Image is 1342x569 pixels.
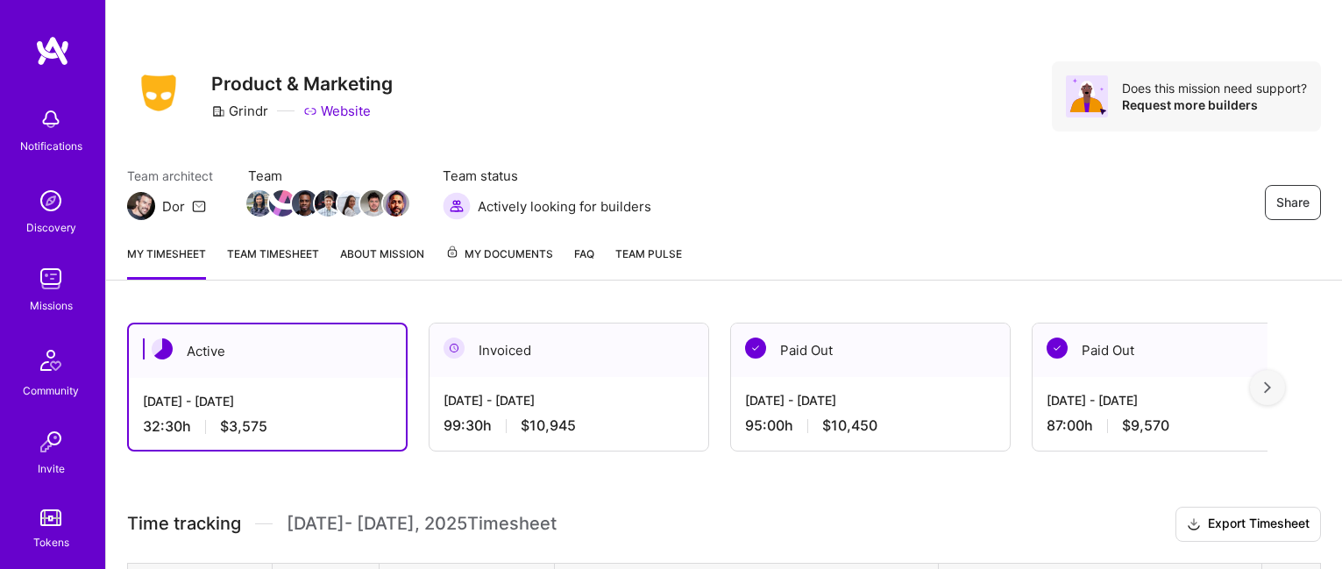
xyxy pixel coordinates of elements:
a: Team Pulse [615,245,682,280]
img: Team Member Avatar [246,190,273,217]
div: 99:30 h [444,416,694,435]
a: My timesheet [127,245,206,280]
a: Team Member Avatar [316,188,339,218]
div: Grindr [211,102,268,120]
div: [DATE] - [DATE] [444,391,694,409]
i: icon Download [1187,516,1201,534]
div: [DATE] - [DATE] [1047,391,1297,409]
img: tokens [40,509,61,526]
div: Notifications [20,137,82,155]
div: [DATE] - [DATE] [143,392,392,410]
div: Active [129,324,406,378]
span: $10,945 [521,416,576,435]
img: logo [35,35,70,67]
span: [DATE] - [DATE] , 2025 Timesheet [287,513,557,535]
span: Share [1276,194,1310,211]
a: Team timesheet [227,245,319,280]
a: Website [303,102,371,120]
div: Tokens [33,533,69,551]
div: 32:30 h [143,417,392,436]
div: Does this mission need support? [1122,80,1307,96]
i: icon CompanyGray [211,104,225,118]
div: Paid Out [1033,324,1311,377]
a: My Documents [445,245,553,280]
div: [DATE] - [DATE] [745,391,996,409]
img: Team Member Avatar [292,190,318,217]
div: Discovery [26,218,76,237]
div: 95:00 h [745,416,996,435]
img: Actively looking for builders [443,192,471,220]
a: FAQ [574,245,594,280]
img: Company Logo [127,69,190,117]
span: My Documents [445,245,553,264]
span: Team [248,167,408,185]
div: Request more builders [1122,96,1307,113]
img: Avatar [1066,75,1108,117]
a: Team Member Avatar [271,188,294,218]
img: Paid Out [1047,338,1068,359]
a: Team Member Avatar [385,188,408,218]
div: Missions [30,296,73,315]
div: Dor [162,197,185,216]
img: right [1264,381,1271,394]
div: Invoiced [430,324,708,377]
img: Team Member Avatar [383,190,409,217]
div: Community [23,381,79,400]
a: Team Member Avatar [248,188,271,218]
img: teamwork [33,261,68,296]
button: Export Timesheet [1175,507,1321,542]
span: Team Pulse [615,247,682,260]
span: $9,570 [1122,416,1169,435]
img: Team Member Avatar [269,190,295,217]
span: Team architect [127,167,213,185]
a: Team Member Avatar [362,188,385,218]
img: Team Member Avatar [337,190,364,217]
h3: Product & Marketing [211,73,393,95]
img: Invoiced [444,338,465,359]
a: About Mission [340,245,424,280]
img: discovery [33,183,68,218]
div: Invite [38,459,65,478]
div: Paid Out [731,324,1010,377]
span: $10,450 [822,416,877,435]
img: Active [152,338,173,359]
span: Actively looking for builders [478,197,651,216]
span: $3,575 [220,417,267,436]
span: Time tracking [127,513,241,535]
img: Community [30,339,72,381]
span: Team status [443,167,651,185]
img: Team Member Avatar [360,190,387,217]
a: Team Member Avatar [339,188,362,218]
a: Team Member Avatar [294,188,316,218]
i: icon Mail [192,199,206,213]
img: Invite [33,424,68,459]
img: Paid Out [745,338,766,359]
button: Share [1265,185,1321,220]
div: 87:00 h [1047,416,1297,435]
img: Team Member Avatar [315,190,341,217]
img: Team Architect [127,192,155,220]
img: bell [33,102,68,137]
